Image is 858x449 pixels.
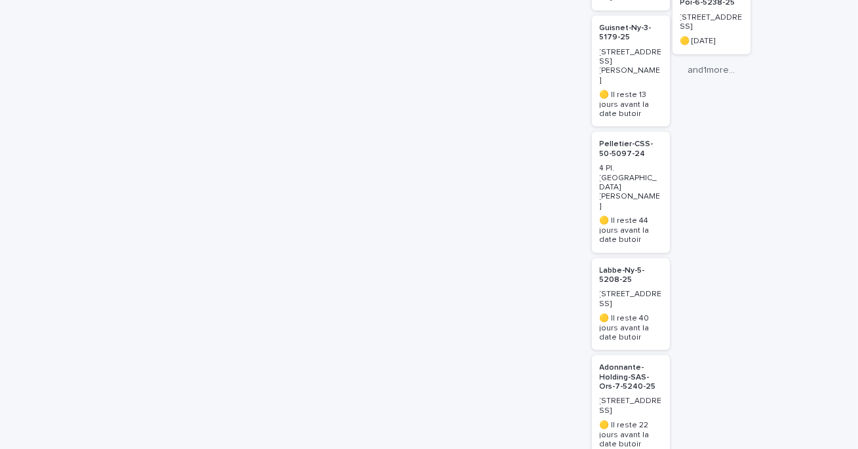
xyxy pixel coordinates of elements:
[680,37,743,46] p: 🟡 [DATE]
[673,65,751,76] a: and1more...
[680,13,743,32] p: [STREET_ADDRESS]
[600,363,662,391] p: Adonnante-Holding-SAS-Ors-7-5240-25
[600,421,662,449] p: 🟡 Il reste 22 jours avant la date butoir
[600,24,662,43] p: Guisnet-Ny-3-5179-25
[600,140,662,159] p: Pelletier-CSS-50-5097-24
[592,132,670,252] a: Pelletier-CSS-50-5097-244 Pl. [GEOGRAPHIC_DATA][PERSON_NAME]🟡 Il reste 44 jours avant la date butoir
[592,258,670,351] a: Labbe-Ny-5-5208-25[STREET_ADDRESS]🟡 Il reste 40 jours avant la date butoir
[600,48,662,86] p: [STREET_ADDRESS][PERSON_NAME]
[600,290,662,309] p: [STREET_ADDRESS]
[600,397,662,416] p: [STREET_ADDRESS]
[600,314,662,342] p: 🟡 Il reste 40 jours avant la date butoir
[600,90,662,119] p: 🟡 Il reste 13 jours avant la date butoir
[592,16,670,127] a: Guisnet-Ny-3-5179-25[STREET_ADDRESS][PERSON_NAME]🟡 Il reste 13 jours avant la date butoir
[600,266,662,285] p: Labbe-Ny-5-5208-25
[600,216,662,244] p: 🟡 Il reste 44 jours avant la date butoir
[600,164,662,211] p: 4 Pl. [GEOGRAPHIC_DATA][PERSON_NAME]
